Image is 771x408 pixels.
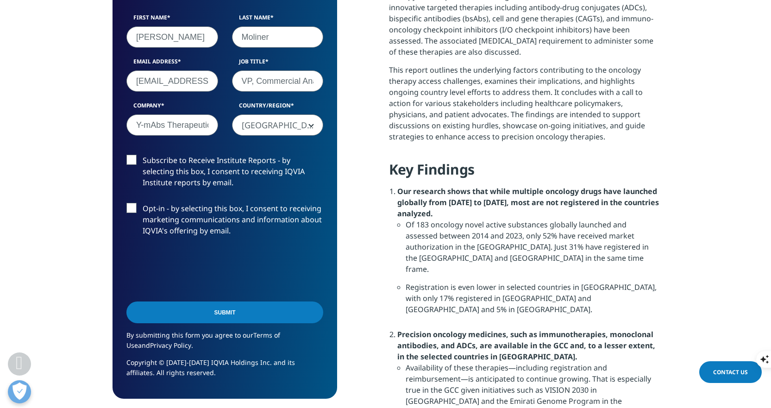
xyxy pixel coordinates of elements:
[126,301,323,323] input: Submit
[126,13,218,26] label: First Name
[126,101,218,114] label: Company
[150,341,191,350] a: Privacy Policy
[126,330,323,358] p: By submitting this form you agree to our and .
[232,13,324,26] label: Last Name
[406,219,659,282] li: Of 183 oncology novel active substances globally launched and assessed between 2014 and 2023, onl...
[8,380,31,403] button: Open Preferences
[126,251,267,287] iframe: To enrich screen reader interactions, please activate Accessibility in Grammarly extension settings
[397,329,655,362] strong: Precision oncology medicines, such as immunotherapies, monoclonal antibodies, and ADCs, are avail...
[232,57,324,70] label: Job Title
[126,358,323,385] p: Copyright © [DATE]-[DATE] IQVIA Holdings Inc. and its affiliates. All rights reserved.
[232,115,323,136] span: United States
[389,64,659,149] p: This report outlines the underlying factors contributing to the oncology therapy access challenge...
[126,155,323,193] label: Subscribe to Receive Institute Reports - by selecting this box, I consent to receiving IQVIA Inst...
[232,101,324,114] label: Country/Region
[126,203,323,241] label: Opt-in - by selecting this box, I consent to receiving marketing communications and information a...
[232,114,324,136] span: United States
[126,57,218,70] label: Email Address
[389,160,659,186] h4: Key Findings
[397,186,659,219] strong: Our research shows that while multiple oncology drugs have launched globally from [DATE] to [DATE...
[406,282,659,322] li: Registration is even lower in selected countries in [GEOGRAPHIC_DATA], with only 17% registered i...
[713,368,748,376] span: Contact Us
[699,361,762,383] a: Contact Us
